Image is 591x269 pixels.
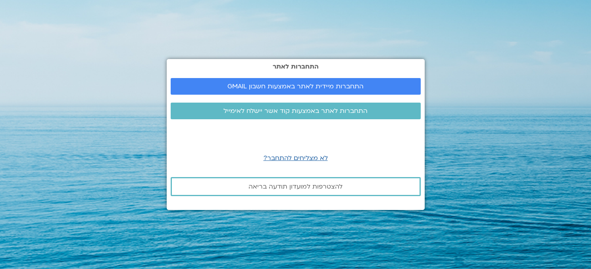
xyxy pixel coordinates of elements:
a: להצטרפות למועדון תודעה בריאה [171,177,421,196]
a: התחברות לאתר באמצעות קוד אשר יישלח לאימייל [171,103,421,119]
h2: התחברות לאתר [171,63,421,70]
a: התחברות מיידית לאתר באמצעות חשבון GMAIL [171,78,421,95]
a: לא מצליחים להתחבר? [264,154,328,162]
span: להצטרפות למועדון תודעה בריאה [248,183,343,190]
span: התחברות מיידית לאתר באמצעות חשבון GMAIL [227,83,364,90]
span: התחברות לאתר באמצעות קוד אשר יישלח לאימייל [223,107,368,114]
